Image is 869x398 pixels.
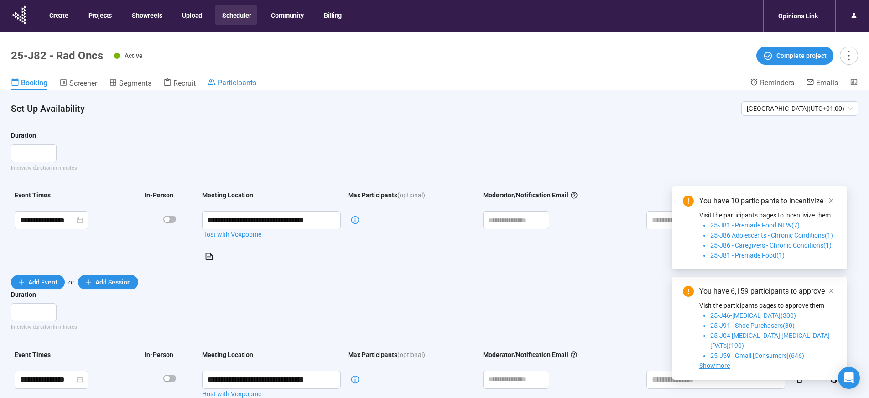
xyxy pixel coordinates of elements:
[710,352,804,359] span: 25-J59 - Gmail [Consumers](646)
[119,79,151,88] span: Segments
[264,5,310,25] button: Community
[710,222,800,229] span: 25-J81 - Premade Food NEW(7)
[816,78,838,87] span: Emails
[747,102,853,115] span: [GEOGRAPHIC_DATA] ( UTC+01:00 )
[11,130,36,140] div: Duration
[11,289,36,300] div: Duration
[773,7,823,25] div: Opinions Link
[683,286,694,297] span: exclamation-circle
[125,52,143,59] span: Active
[828,197,834,204] span: close
[11,275,65,289] button: plusAdd Event
[710,252,785,259] span: 25-J81 - Premade Food(1)
[699,362,730,369] span: Showmore
[397,350,425,360] span: (optional)
[15,350,51,360] div: Event Times
[21,78,47,87] span: Booking
[828,288,834,294] span: close
[69,79,97,88] span: Screener
[78,275,138,289] button: plusAdd Session
[806,78,838,89] a: Emails
[699,210,836,220] p: Visit the participants pages to incentivize them
[710,242,832,249] span: 25-J86 - Caregivers - Chronic Conditions(1)
[710,232,833,239] span: 25-J86 Adolescents - Chronic Conditions(1)
[59,78,97,90] a: Screener
[202,190,253,200] div: Meeting Location
[42,5,75,25] button: Create
[145,190,173,200] div: In-Person
[15,190,51,200] div: Event Times
[202,350,253,360] div: Meeting Location
[699,196,836,207] div: You have 10 participants to incentivize
[11,323,858,331] div: Interview duration in minutes
[218,78,256,87] span: Participants
[776,51,827,61] span: Complete project
[28,277,57,287] span: Add Event
[710,322,795,329] span: 25-J91 - Shoe Purchasers(30)
[348,350,397,360] div: Max Participants
[756,47,833,65] button: Complete project
[11,49,103,62] h1: 25-J82 - Rad Oncs
[11,78,47,90] a: Booking
[202,229,341,239] a: Host with Voxpopme
[95,277,131,287] span: Add Session
[840,47,858,65] button: more
[81,5,118,25] button: Projects
[483,190,578,200] div: Moderator/Notification Email
[750,78,794,89] a: Reminders
[760,78,794,87] span: Reminders
[699,300,836,310] p: Visit the participants pages to approve them
[843,49,855,62] span: more
[11,164,858,172] div: Interview duration in minutes
[317,5,349,25] button: Billing
[109,78,151,90] a: Segments
[838,367,860,389] div: Open Intercom Messenger
[145,350,173,360] div: In-Person
[710,332,830,349] span: 25-J04 [MEDICAL_DATA] [MEDICAL_DATA] [PAT's](190)
[11,275,858,289] div: or
[348,190,397,200] div: Max Participants
[215,5,257,25] button: Scheduler
[125,5,168,25] button: Showreels
[11,102,734,115] h4: Set Up Availability
[208,78,256,89] a: Participants
[85,279,92,285] span: plus
[699,286,836,297] div: You have 6,159 participants to approve
[163,78,196,90] a: Recruit
[397,190,425,200] span: (optional)
[683,196,694,207] span: exclamation-circle
[483,350,578,360] div: Moderator/Notification Email
[710,312,796,319] span: 25-J46-[MEDICAL_DATA](300)
[18,279,25,285] span: plus
[175,5,208,25] button: Upload
[173,79,196,88] span: Recruit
